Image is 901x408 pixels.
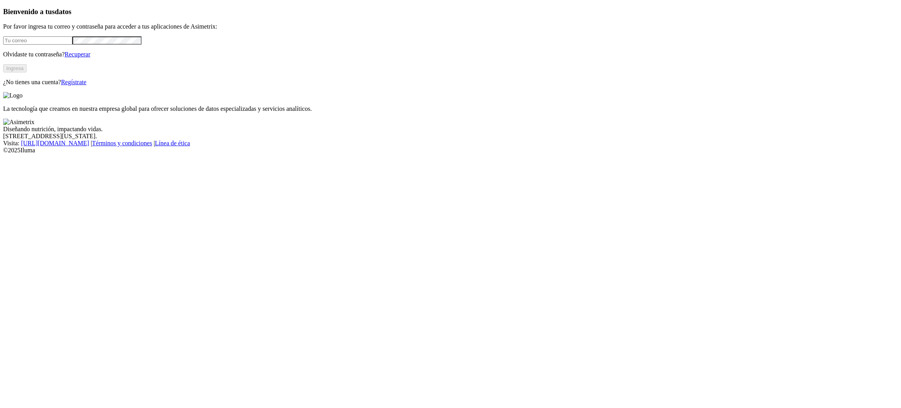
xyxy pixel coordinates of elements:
p: La tecnología que creamos en nuestra empresa global para ofrecer soluciones de datos especializad... [3,105,898,112]
h3: Bienvenido a tus [3,7,898,16]
div: Diseñando nutrición, impactando vidas. [3,126,898,133]
input: Tu correo [3,36,72,45]
div: © 2025 Iluma [3,147,898,154]
a: Términos y condiciones [92,140,152,146]
img: Logo [3,92,23,99]
a: [URL][DOMAIN_NAME] [21,140,89,146]
a: Regístrate [61,79,86,85]
button: Ingresa [3,64,27,72]
img: Asimetrix [3,119,34,126]
p: Olvidaste tu contraseña? [3,51,898,58]
div: [STREET_ADDRESS][US_STATE]. [3,133,898,140]
p: ¿No tienes una cuenta? [3,79,898,86]
a: Recuperar [65,51,90,58]
p: Por favor ingresa tu correo y contraseña para acceder a tus aplicaciones de Asimetrix: [3,23,898,30]
div: Visita : | | [3,140,898,147]
a: Línea de ética [155,140,190,146]
span: datos [55,7,72,16]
